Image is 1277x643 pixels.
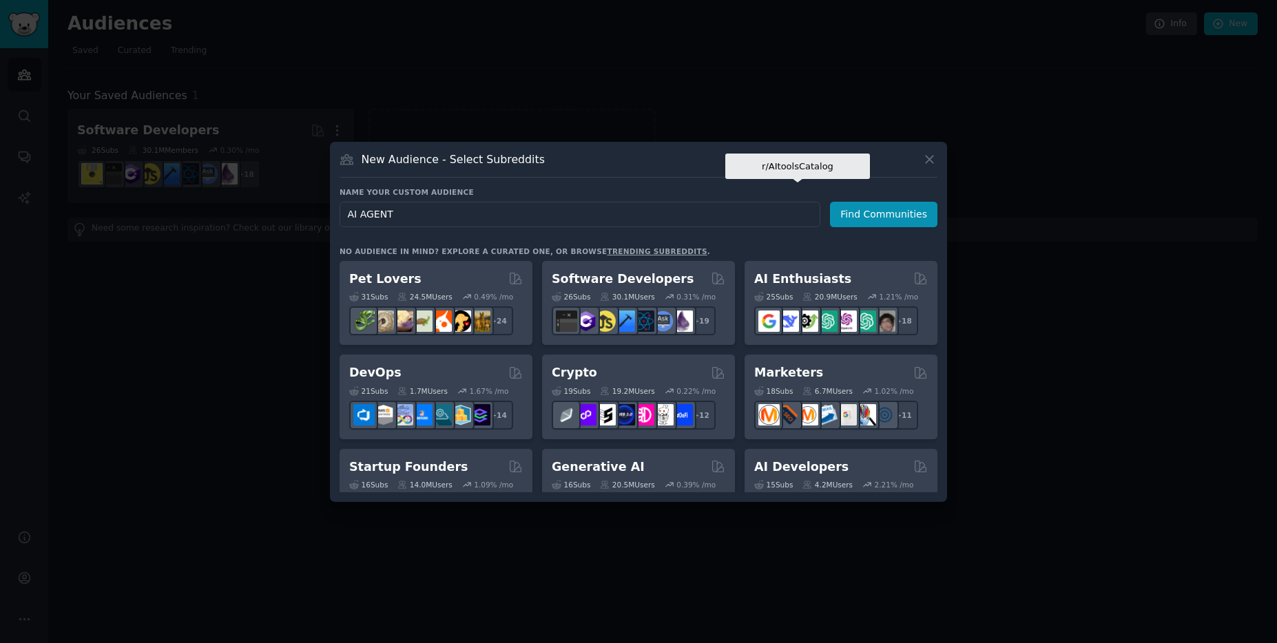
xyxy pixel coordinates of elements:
div: 21 Sub s [349,386,388,396]
img: bigseo [778,404,799,425]
div: 15 Sub s [754,480,793,489]
img: web3 [614,404,635,425]
img: ethstaker [594,404,616,425]
img: PetAdvice [450,310,471,332]
div: 14.0M Users [397,480,452,489]
img: csharp [575,310,596,332]
h2: Generative AI [552,458,645,476]
h3: New Audience - Select Subreddits [362,152,545,167]
img: DevOpsLinks [411,404,433,425]
div: No audience in mind? Explore a curated one, or browse . [340,246,710,256]
button: Find Communities [830,202,937,227]
img: leopardgeckos [392,310,413,332]
h3: Name your custom audience [340,187,937,197]
img: chatgpt_prompts_ [855,310,876,332]
input: Pick a short name, like "Digital Marketers" or "Movie-Goers" [340,202,820,227]
img: AskComputerScience [652,310,674,332]
div: 18 Sub s [754,386,793,396]
img: MarketingResearch [855,404,876,425]
div: + 19 [687,306,716,335]
h2: AI Enthusiasts [754,271,851,288]
img: herpetology [353,310,375,332]
img: cockatiel [430,310,452,332]
img: software [556,310,577,332]
img: chatgpt_promptDesign [816,310,838,332]
div: 2.21 % /mo [875,480,914,489]
h2: Startup Founders [349,458,468,476]
img: DeepSeek [778,310,799,332]
div: 1.21 % /mo [879,292,918,302]
div: 1.67 % /mo [470,386,509,396]
div: 0.39 % /mo [676,480,716,489]
img: turtle [411,310,433,332]
img: defiblockchain [633,404,654,425]
div: + 12 [687,401,716,430]
h2: DevOps [349,364,402,381]
div: 1.7M Users [397,386,448,396]
div: + 24 [484,306,513,335]
h2: AI Developers [754,458,849,476]
img: GoogleGeminiAI [758,310,780,332]
div: 4.2M Users [802,480,853,489]
div: 25 Sub s [754,292,793,302]
div: 20.5M Users [600,480,654,489]
img: googleads [835,404,857,425]
div: 20.9M Users [802,292,857,302]
div: + 14 [484,401,513,430]
h2: Marketers [754,364,823,381]
img: ballpython [373,310,394,332]
img: content_marketing [758,404,780,425]
div: 6.7M Users [802,386,853,396]
div: 31 Sub s [349,292,388,302]
h2: Pet Lovers [349,271,422,288]
img: PlatformEngineers [469,404,490,425]
div: 0.31 % /mo [676,292,716,302]
img: ethfinance [556,404,577,425]
div: 24.5M Users [397,292,452,302]
div: + 11 [889,401,918,430]
h2: Crypto [552,364,597,381]
img: AskMarketing [797,404,818,425]
img: reactnative [633,310,654,332]
img: Emailmarketing [816,404,838,425]
div: 19.2M Users [600,386,654,396]
img: Docker_DevOps [392,404,413,425]
img: OnlineMarketing [874,404,895,425]
div: 0.22 % /mo [676,386,716,396]
div: 30.1M Users [600,292,654,302]
img: 0xPolygon [575,404,596,425]
img: ArtificalIntelligence [874,310,895,332]
div: 0.49 % /mo [474,292,513,302]
img: CryptoNews [652,404,674,425]
div: 16 Sub s [552,480,590,489]
img: AWS_Certified_Experts [373,404,394,425]
div: + 18 [889,306,918,335]
div: 16 Sub s [349,480,388,489]
div: 26 Sub s [552,292,590,302]
img: platformengineering [430,404,452,425]
a: trending subreddits [607,247,707,255]
img: aws_cdk [450,404,471,425]
img: AItoolsCatalog [797,310,818,332]
img: iOSProgramming [614,310,635,332]
div: 1.09 % /mo [474,480,513,489]
img: defi_ [672,404,693,425]
div: 19 Sub s [552,386,590,396]
img: learnjavascript [594,310,616,332]
img: azuredevops [353,404,375,425]
img: dogbreed [469,310,490,332]
h2: Software Developers [552,271,694,288]
img: elixir [672,310,693,332]
img: OpenAIDev [835,310,857,332]
div: 1.02 % /mo [875,386,914,396]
